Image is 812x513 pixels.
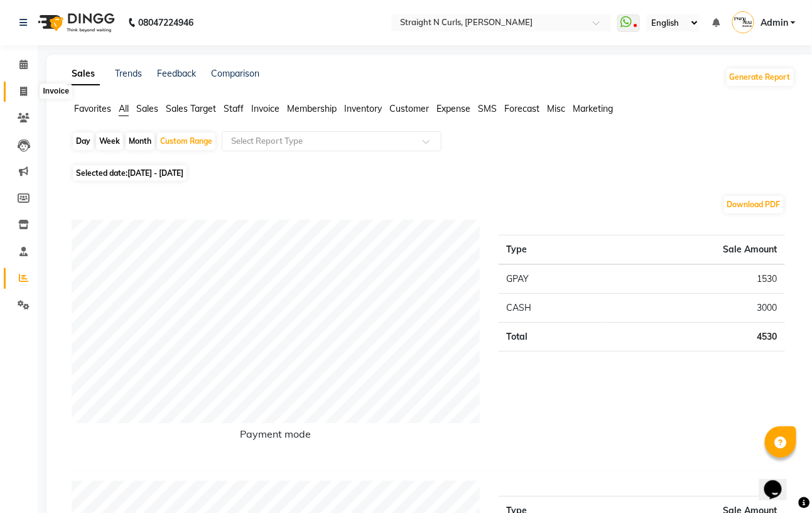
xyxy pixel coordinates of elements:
[604,294,785,323] td: 3000
[504,103,539,114] span: Forecast
[115,68,142,79] a: Trends
[499,264,604,294] td: GPAY
[211,68,259,79] a: Comparison
[157,132,215,150] div: Custom Range
[166,103,216,114] span: Sales Target
[127,168,183,178] span: [DATE] - [DATE]
[96,132,123,150] div: Week
[67,63,100,85] a: Sales
[74,103,111,114] span: Favorites
[32,5,118,40] img: logo
[604,235,785,265] th: Sale Amount
[604,264,785,294] td: 1530
[72,428,480,445] h6: Payment mode
[389,103,429,114] span: Customer
[759,463,799,500] iframe: chat widget
[73,132,94,150] div: Day
[73,165,187,181] span: Selected date:
[761,16,788,30] span: Admin
[40,84,72,99] div: Invoice
[499,235,604,265] th: Type
[287,103,337,114] span: Membership
[573,103,613,114] span: Marketing
[478,103,497,114] span: SMS
[157,68,196,79] a: Feedback
[251,103,279,114] span: Invoice
[499,294,604,323] td: CASH
[126,132,154,150] div: Month
[138,5,193,40] b: 08047224946
[732,11,754,33] img: Admin
[499,323,604,352] td: Total
[136,103,158,114] span: Sales
[547,103,565,114] span: Misc
[436,103,470,114] span: Expense
[224,103,244,114] span: Staff
[119,103,129,114] span: All
[604,323,785,352] td: 4530
[727,68,794,86] button: Generate Report
[344,103,382,114] span: Inventory
[724,196,784,213] button: Download PDF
